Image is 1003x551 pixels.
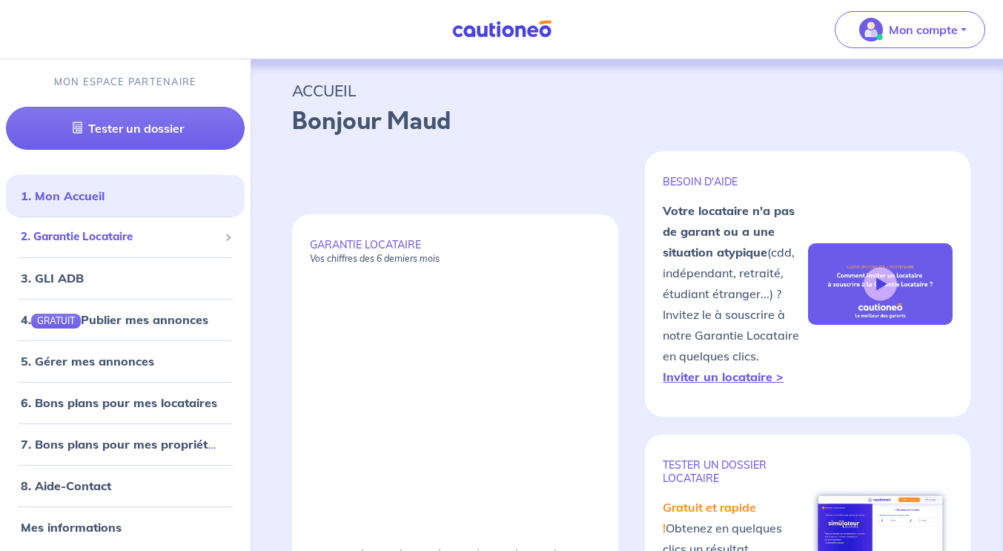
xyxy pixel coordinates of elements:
[21,437,236,452] a: 7. Bons plans pour mes propriétaires
[446,20,557,39] img: Cautioneo
[6,107,245,150] a: Tester un dossier
[835,11,985,48] button: illu_account_valid_menu.svgMon compte
[663,500,756,535] em: Gratuit et rapide !
[6,512,245,542] div: Mes informations
[6,471,245,501] div: 8. Aide-Contact
[21,354,154,369] a: 5. Gérer mes annonces
[6,429,245,459] div: 7. Bons plans pour mes propriétaires
[292,104,961,139] p: Bonjour Maud
[808,243,953,325] img: video-gli-new-none.jpg
[21,395,217,410] a: 6. Bons plans pour mes locataires
[21,188,105,203] a: 1. Mon Accueil
[6,181,245,211] div: 1. Mon Accueil
[21,478,111,493] a: 8. Aide-Contact
[310,238,600,265] p: GARANTIE LOCATAIRE
[54,75,197,89] p: MON ESPACE PARTENAIRE
[21,520,122,535] a: Mes informations
[6,222,245,251] div: 2. Garantie Locataire
[663,458,807,485] p: TESTER un dossier locataire
[310,253,440,264] em: Vos chiffres des 6 derniers mois
[6,388,245,418] div: 6. Bons plans pour mes locataires
[663,203,795,260] strong: Votre locataire n'a pas de garant ou a une situation atypique
[6,305,245,334] div: 4.GRATUITPublier mes annonces
[21,228,219,245] span: 2. Garantie Locataire
[663,175,807,188] p: BESOIN D'AIDE
[889,21,958,39] p: Mon compte
[6,263,245,293] div: 3. GLI ADB
[292,77,961,104] p: ACCUEIL
[21,312,208,327] a: 4.GRATUITPublier mes annonces
[663,200,807,387] p: (cdd, indépendant, retraité, étudiant étranger...) ? Invitez le à souscrire à notre Garantie Loca...
[21,271,84,286] a: 3. GLI ADB
[859,18,883,42] img: illu_account_valid_menu.svg
[6,346,245,376] div: 5. Gérer mes annonces
[663,369,784,384] a: Inviter un locataire >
